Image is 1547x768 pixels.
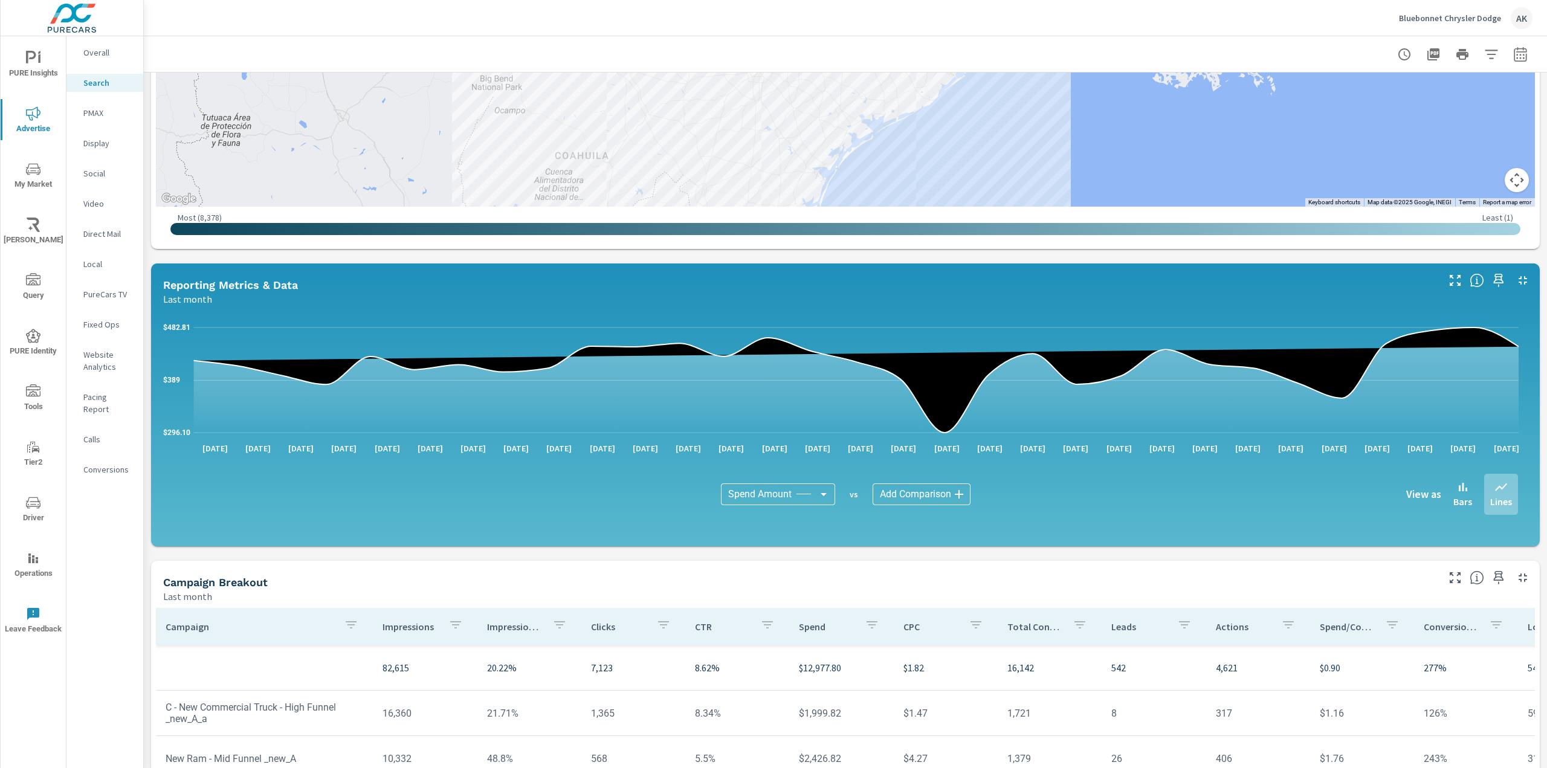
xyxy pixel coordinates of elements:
span: Advertise [4,106,62,136]
td: 1,721 [998,698,1102,729]
p: [DATE] [667,442,709,454]
div: Pacing Report [66,388,143,418]
div: Fixed Ops [66,315,143,334]
td: 126% [1414,698,1518,729]
p: Fixed Ops [83,318,134,331]
p: [DATE] [1227,442,1269,454]
td: 21.71% [477,698,581,729]
p: [DATE] [1356,442,1398,454]
a: Open this area in Google Maps (opens a new window) [159,191,199,207]
div: Display [66,134,143,152]
td: 8 [1102,698,1206,729]
td: 1,365 [581,698,685,729]
button: Keyboard shortcuts [1308,198,1360,207]
h5: Campaign Breakout [163,576,268,589]
p: [DATE] [882,442,925,454]
a: Report a map error [1483,199,1531,205]
button: Make Fullscreen [1445,271,1465,290]
div: Website Analytics [66,346,143,376]
p: Clicks [591,621,647,633]
p: [DATE] [366,442,409,454]
p: Least ( 1 ) [1482,212,1513,223]
p: Leads [1111,621,1167,633]
p: 16,142 [1007,660,1092,675]
p: [DATE] [495,442,537,454]
span: Spend Amount [728,488,792,500]
span: Operations [4,551,62,581]
p: [DATE] [1399,442,1441,454]
td: C - New Commercial Truck - High Funnel _new_A_a [156,692,373,734]
p: [DATE] [323,442,365,454]
p: Calls [83,433,134,445]
td: 8.34% [685,698,789,729]
p: Bars [1453,494,1472,509]
div: Spend Amount [721,483,835,505]
p: [DATE] [409,442,451,454]
p: Pacing Report [83,391,134,415]
td: 16,360 [373,698,477,729]
p: vs [835,489,873,500]
p: [DATE] [194,442,236,454]
button: Make Fullscreen [1445,568,1465,587]
p: 542 [1111,660,1196,675]
span: PURE Identity [4,329,62,358]
p: 277% [1424,660,1508,675]
a: Terms (opens in new tab) [1459,199,1476,205]
span: [PERSON_NAME] [4,218,62,247]
div: Local [66,255,143,273]
div: Add Comparison [873,483,971,505]
span: My Market [4,162,62,192]
span: Query [4,273,62,303]
div: nav menu [1,36,66,648]
p: [DATE] [1442,442,1484,454]
text: $296.10 [163,428,190,437]
img: Google [159,191,199,207]
span: PURE Insights [4,51,62,80]
p: [DATE] [1141,442,1183,454]
div: Video [66,195,143,213]
p: [DATE] [1184,442,1226,454]
p: [DATE] [1098,442,1140,454]
p: Lines [1490,494,1512,509]
span: Save this to your personalized report [1489,271,1508,290]
p: Direct Mail [83,228,134,240]
p: Campaign [166,621,334,633]
p: Video [83,198,134,210]
button: Minimize Widget [1513,568,1532,587]
span: Tier2 [4,440,62,470]
td: 317 [1206,698,1310,729]
button: Select Date Range [1508,42,1532,66]
p: 7,123 [591,660,676,675]
p: Search [83,77,134,89]
p: Impression Share [487,621,543,633]
p: Display [83,137,134,149]
button: "Export Report to PDF" [1421,42,1445,66]
p: PMAX [83,107,134,119]
span: Driver [4,495,62,525]
h5: Reporting Metrics & Data [163,279,298,291]
td: $1.16 [1310,698,1414,729]
p: PureCars TV [83,288,134,300]
p: [DATE] [280,442,322,454]
p: [DATE] [538,442,580,454]
p: [DATE] [452,442,494,454]
h6: View as [1406,488,1441,500]
p: Conversion Rate [1424,621,1479,633]
span: This is a summary of Search performance results by campaign. Each column can be sorted. [1470,570,1484,585]
p: Conversions [83,463,134,476]
p: Last month [163,292,212,306]
p: 4,621 [1216,660,1300,675]
text: $389 [163,376,180,384]
p: CTR [695,621,751,633]
div: PMAX [66,104,143,122]
span: Map data ©2025 Google, INEGI [1368,199,1452,205]
div: Conversions [66,460,143,479]
div: AK [1511,7,1532,29]
p: Website Analytics [83,349,134,373]
div: Overall [66,44,143,62]
text: $482.81 [163,323,190,332]
p: Bluebonnet Chrysler Dodge [1399,13,1501,24]
p: [DATE] [1012,442,1054,454]
button: Map camera controls [1505,168,1529,192]
p: [DATE] [624,442,667,454]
